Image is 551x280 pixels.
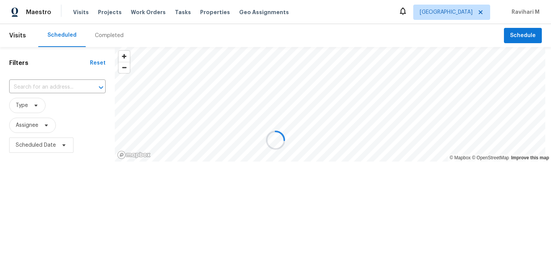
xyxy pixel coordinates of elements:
a: Mapbox [450,155,471,160]
button: Zoom in [119,51,130,62]
a: Improve this map [511,155,549,160]
a: OpenStreetMap [472,155,509,160]
a: Mapbox homepage [117,151,151,159]
button: Zoom out [119,62,130,73]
